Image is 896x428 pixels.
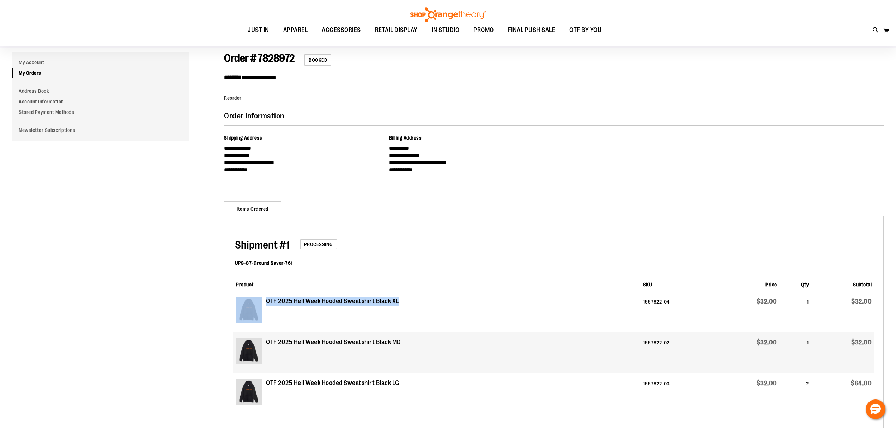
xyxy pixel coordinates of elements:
[12,96,189,107] a: Account Information
[375,22,418,38] span: RETAIL DISPLAY
[780,275,811,291] th: Qty
[501,22,563,38] a: FINAL PUSH SALE
[640,275,718,291] th: SKU
[851,380,872,387] span: $64.00
[235,239,290,251] span: 1
[233,275,640,291] th: Product
[640,291,718,332] td: 1557822-04
[224,111,284,120] span: Order Information
[780,373,811,414] td: 2
[283,22,308,38] span: APPAREL
[757,339,777,346] span: $32.00
[425,22,467,38] a: IN STUDIO
[304,54,331,66] span: Booked
[811,275,874,291] th: Subtotal
[368,22,425,38] a: RETAIL DISPLAY
[224,201,281,217] strong: Items Ordered
[409,7,487,22] img: Shop Orangetheory
[640,373,718,414] td: 1557822-03
[780,332,811,373] td: 1
[851,298,872,305] span: $32.00
[235,239,286,251] span: Shipment #
[322,22,361,38] span: ACCESSORIES
[236,297,262,323] img: 2025 Hell Week Hooded Sweatshirt
[851,339,872,346] span: $32.00
[224,95,242,101] a: Reorder
[241,22,276,38] a: JUST IN
[12,57,189,68] a: My Account
[236,338,262,364] img: 2025 Hell Week Hooded Sweatshirt
[266,338,401,347] strong: OTF 2025 Hell Week Hooded Sweatshirt Black MD
[224,135,262,141] span: Shipping Address
[266,297,399,306] strong: OTF 2025 Hell Week Hooded Sweatshirt Black XL
[12,86,189,96] a: Address Book
[718,275,780,291] th: Price
[12,107,189,117] a: Stored Payment Methods
[389,135,422,141] span: Billing Address
[757,380,777,387] span: $32.00
[866,399,885,419] button: Hello, have a question? Let’s chat.
[236,379,262,405] img: 2025 Hell Week Hooded Sweatshirt
[235,259,293,267] dt: UPS-87-Ground Saver-761
[432,22,460,38] span: IN STUDIO
[248,22,269,38] span: JUST IN
[757,298,777,305] span: $32.00
[466,22,501,38] a: PROMO
[569,22,601,38] span: OTF BY YOU
[562,22,609,38] a: OTF BY YOU
[224,52,295,64] span: Order # 7828972
[508,22,556,38] span: FINAL PUSH SALE
[276,22,315,38] a: APPAREL
[315,22,368,38] a: ACCESSORIES
[640,332,718,373] td: 1557822-02
[266,379,399,388] strong: OTF 2025 Hell Week Hooded Sweatshirt Black LG
[300,239,337,249] span: Processing
[12,125,189,135] a: Newsletter Subscriptions
[780,291,811,332] td: 1
[12,68,189,78] a: My Orders
[473,22,494,38] span: PROMO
